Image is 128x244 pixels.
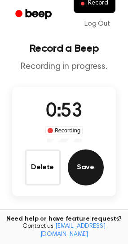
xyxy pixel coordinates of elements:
[46,102,82,121] span: 0:53
[75,13,119,35] a: Log Out
[7,43,121,54] h1: Record a Beep
[9,6,60,23] a: Beep
[25,149,61,185] button: Delete Audio Record
[68,149,104,185] button: Save Audio Record
[45,126,83,135] div: Recording
[40,223,106,238] a: [EMAIL_ADDRESS][DOMAIN_NAME]
[7,61,121,72] p: Recording in progress.
[5,223,123,239] span: Contact us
